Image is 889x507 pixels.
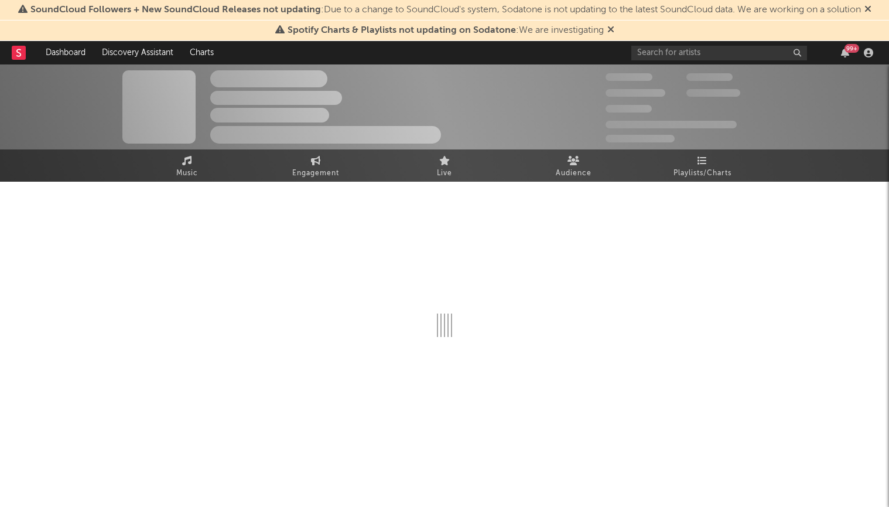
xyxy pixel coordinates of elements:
button: 99+ [841,48,849,57]
a: Audience [509,149,638,182]
span: 100,000 [606,105,652,113]
span: Playlists/Charts [673,166,731,181]
span: : Due to a change to SoundCloud's system, Sodatone is not updating to the latest SoundCloud data.... [30,5,861,15]
span: Music [176,166,198,181]
a: Music [122,149,251,182]
a: Live [380,149,509,182]
a: Discovery Assistant [94,41,182,64]
div: 99 + [844,44,859,53]
span: 50,000,000 [606,89,665,97]
span: Spotify Charts & Playlists not updating on Sodatone [288,26,516,35]
span: SoundCloud Followers + New SoundCloud Releases not updating [30,5,321,15]
span: 50,000,000 Monthly Listeners [606,121,737,128]
span: Dismiss [864,5,871,15]
span: 1,000,000 [686,89,740,97]
span: Dismiss [607,26,614,35]
span: Engagement [292,166,339,181]
span: Live [437,166,452,181]
span: Audience [556,166,591,181]
a: Playlists/Charts [638,149,767,182]
a: Dashboard [37,41,94,64]
span: Jump Score: 85.0 [606,135,675,142]
input: Search for artists [631,46,807,60]
span: : We are investigating [288,26,604,35]
a: Engagement [251,149,380,182]
span: 100,000 [686,73,733,81]
span: 300,000 [606,73,652,81]
a: Charts [182,41,222,64]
